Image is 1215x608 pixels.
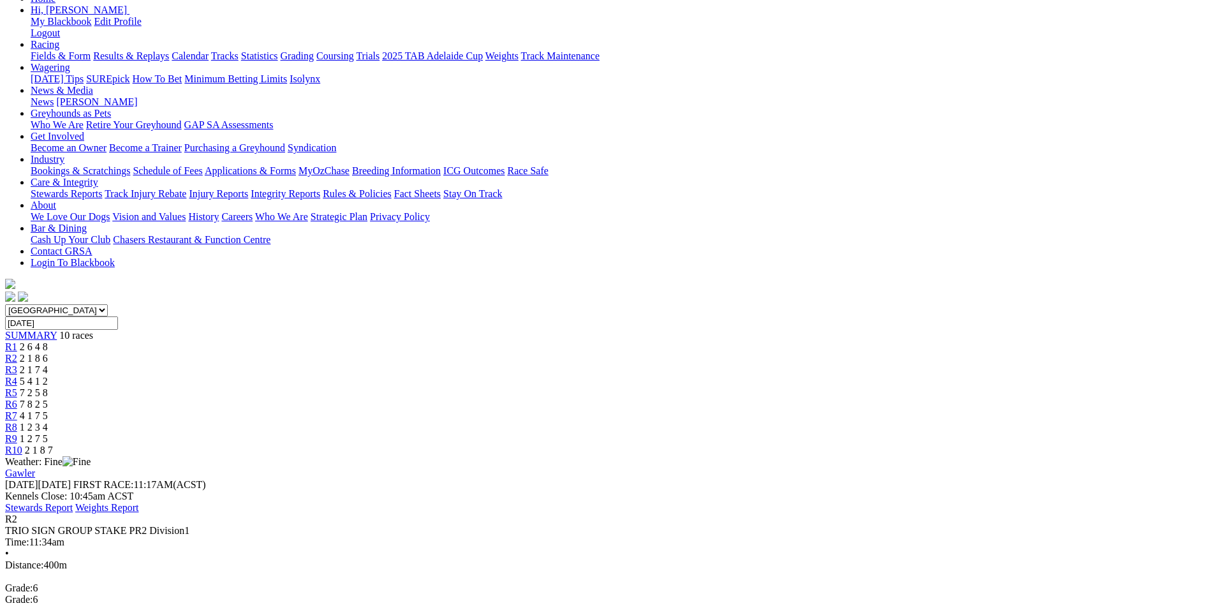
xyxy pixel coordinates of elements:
a: Isolynx [290,73,320,84]
a: Gawler [5,468,35,478]
a: We Love Our Dogs [31,211,110,222]
a: Rules & Policies [323,188,392,199]
img: facebook.svg [5,292,15,302]
div: About [31,211,1210,223]
a: Privacy Policy [370,211,430,222]
span: [DATE] [5,479,71,490]
span: 2 6 4 8 [20,341,48,352]
a: Trials [356,50,379,61]
div: 11:34am [5,537,1210,548]
span: 11:17AM(ACST) [73,479,206,490]
a: ICG Outcomes [443,165,504,176]
span: R2 [5,514,17,524]
a: Care & Integrity [31,177,98,188]
a: Careers [221,211,253,222]
div: 400m [5,560,1210,571]
span: Grade: [5,594,33,605]
a: R10 [5,445,22,456]
a: Results & Replays [93,50,169,61]
a: Track Maintenance [521,50,600,61]
a: Racing [31,39,59,50]
a: MyOzChase [298,165,350,176]
a: Statistics [241,50,278,61]
img: twitter.svg [18,292,28,302]
a: Greyhounds as Pets [31,108,111,119]
a: Who We Are [255,211,308,222]
span: 2 1 8 7 [25,445,53,456]
a: Calendar [172,50,209,61]
a: R4 [5,376,17,387]
a: Retire Your Greyhound [86,119,182,130]
div: Wagering [31,73,1210,85]
a: R3 [5,364,17,375]
a: Logout [31,27,60,38]
a: Applications & Forms [205,165,296,176]
div: Care & Integrity [31,188,1210,200]
span: 7 8 2 5 [20,399,48,410]
a: News [31,96,54,107]
a: Industry [31,154,64,165]
a: Syndication [288,142,336,153]
span: 10 races [59,330,93,341]
a: News & Media [31,85,93,96]
a: [DATE] Tips [31,73,84,84]
a: Fields & Form [31,50,91,61]
div: Racing [31,50,1210,62]
a: R1 [5,341,17,352]
div: Bar & Dining [31,234,1210,246]
a: 2025 TAB Adelaide Cup [382,50,483,61]
div: Hi, [PERSON_NAME] [31,16,1210,39]
a: Stay On Track [443,188,502,199]
div: 6 [5,582,1210,594]
a: R8 [5,422,17,433]
a: Tracks [211,50,239,61]
span: Distance: [5,560,43,570]
a: Minimum Betting Limits [184,73,287,84]
a: How To Bet [133,73,182,84]
span: 5 4 1 2 [20,376,48,387]
span: FIRST RACE: [73,479,133,490]
a: Vision and Values [112,211,186,222]
a: Weights [485,50,519,61]
a: R7 [5,410,17,421]
span: [DATE] [5,479,38,490]
a: History [188,211,219,222]
a: Become a Trainer [109,142,182,153]
span: 7 2 5 8 [20,387,48,398]
a: GAP SA Assessments [184,119,274,130]
div: Greyhounds as Pets [31,119,1210,131]
a: Bookings & Scratchings [31,165,130,176]
a: Race Safe [507,165,548,176]
span: 1 2 3 4 [20,422,48,433]
span: Hi, [PERSON_NAME] [31,4,127,15]
a: Bar & Dining [31,223,87,234]
a: SUMMARY [5,330,57,341]
span: R5 [5,387,17,398]
a: Track Injury Rebate [105,188,186,199]
div: Kennels Close: 10:45am ACST [5,491,1210,502]
a: Strategic Plan [311,211,367,222]
a: Login To Blackbook [31,257,115,268]
span: 2 1 7 4 [20,364,48,375]
a: Stewards Reports [31,188,102,199]
span: • [5,548,9,559]
a: Contact GRSA [31,246,92,256]
span: 2 1 8 6 [20,353,48,364]
a: Coursing [316,50,354,61]
a: Become an Owner [31,142,107,153]
a: R2 [5,353,17,364]
a: [PERSON_NAME] [56,96,137,107]
a: R9 [5,433,17,444]
a: Who We Are [31,119,84,130]
a: Breeding Information [352,165,441,176]
a: Hi, [PERSON_NAME] [31,4,129,15]
div: TRIO SIGN GROUP STAKE PR2 Division1 [5,525,1210,537]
